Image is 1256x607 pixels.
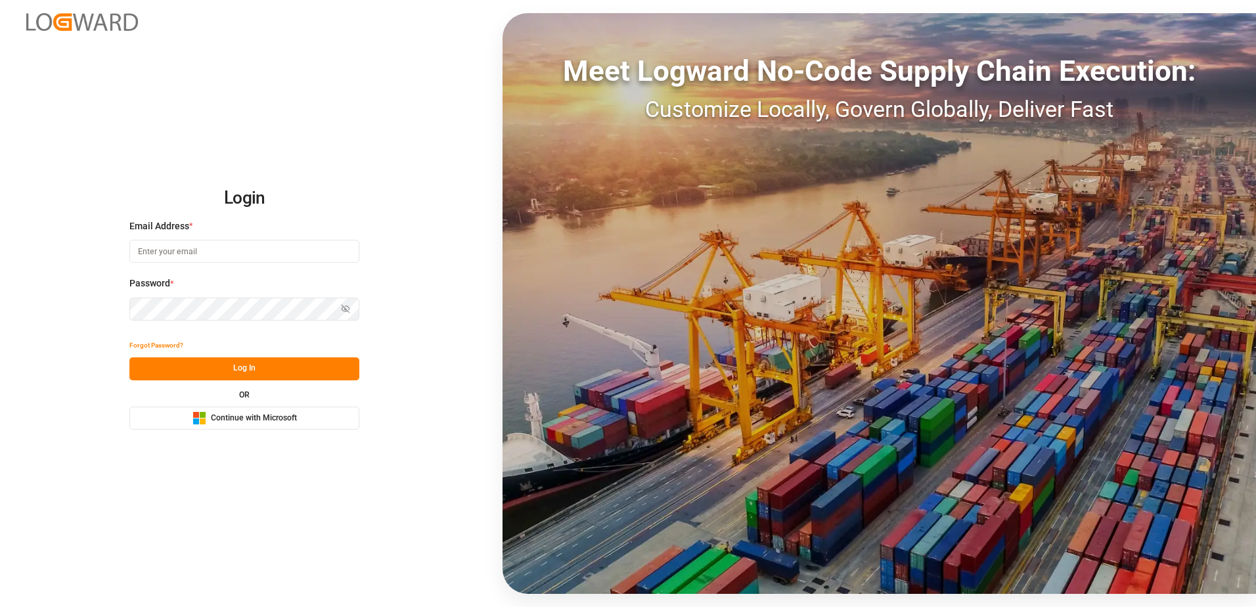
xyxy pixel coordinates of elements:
[211,413,297,424] span: Continue with Microsoft
[129,357,359,380] button: Log In
[239,391,250,399] small: OR
[129,219,189,233] span: Email Address
[503,49,1256,93] div: Meet Logward No-Code Supply Chain Execution:
[503,93,1256,126] div: Customize Locally, Govern Globally, Deliver Fast
[129,407,359,430] button: Continue with Microsoft
[129,334,183,357] button: Forgot Password?
[129,240,359,263] input: Enter your email
[129,177,359,219] h2: Login
[129,277,170,290] span: Password
[26,13,138,31] img: Logward_new_orange.png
